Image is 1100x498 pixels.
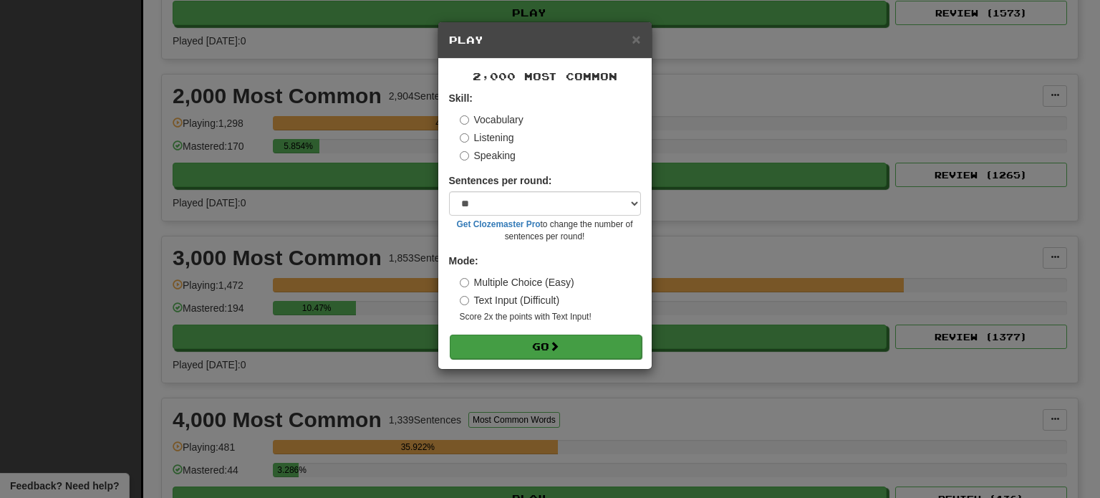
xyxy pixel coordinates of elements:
[449,173,552,188] label: Sentences per round:
[632,31,640,47] span: ×
[460,133,469,143] input: Listening
[460,293,560,307] label: Text Input (Difficult)
[460,148,516,163] label: Speaking
[460,278,469,287] input: Multiple Choice (Easy)
[460,115,469,125] input: Vocabulary
[450,335,642,359] button: Go
[449,219,641,243] small: to change the number of sentences per round!
[457,219,541,229] a: Get Clozemaster Pro
[449,33,641,47] h5: Play
[449,92,473,104] strong: Skill:
[449,255,478,267] strong: Mode:
[460,151,469,161] input: Speaking
[473,70,617,82] span: 2,000 Most Common
[460,130,514,145] label: Listening
[460,311,641,323] small: Score 2x the points with Text Input !
[460,296,469,305] input: Text Input (Difficult)
[460,275,574,289] label: Multiple Choice (Easy)
[460,112,524,127] label: Vocabulary
[632,32,640,47] button: Close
